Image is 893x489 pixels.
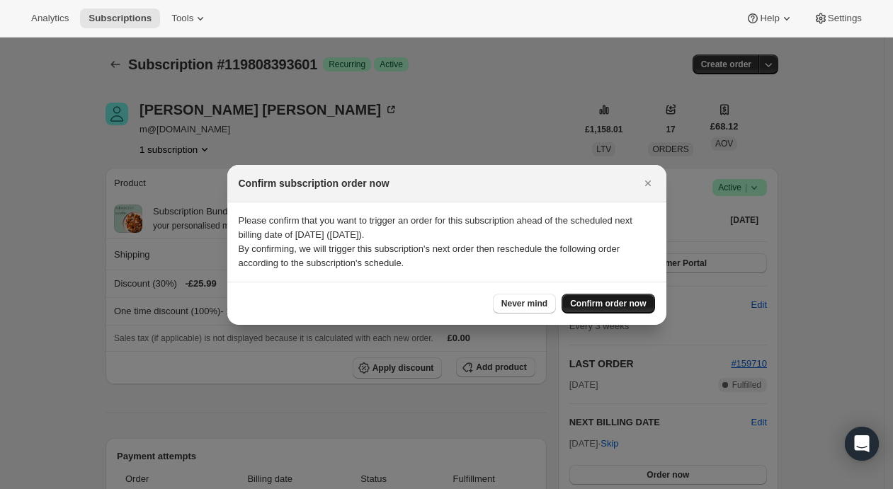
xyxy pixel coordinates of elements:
[493,294,556,313] button: Never mind
[239,214,655,242] p: Please confirm that you want to trigger an order for this subscription ahead of the scheduled nex...
[737,8,802,28] button: Help
[845,427,879,461] div: Open Intercom Messenger
[638,173,658,193] button: Close
[31,13,69,24] span: Analytics
[760,13,779,24] span: Help
[89,13,152,24] span: Subscriptions
[163,8,216,28] button: Tools
[805,8,870,28] button: Settings
[23,8,77,28] button: Analytics
[828,13,862,24] span: Settings
[80,8,160,28] button: Subscriptions
[562,294,654,313] button: Confirm order now
[570,298,646,309] span: Confirm order now
[171,13,193,24] span: Tools
[239,176,389,190] h2: Confirm subscription order now
[239,242,655,270] p: By confirming, we will trigger this subscription's next order then reschedule the following order...
[501,298,547,309] span: Never mind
